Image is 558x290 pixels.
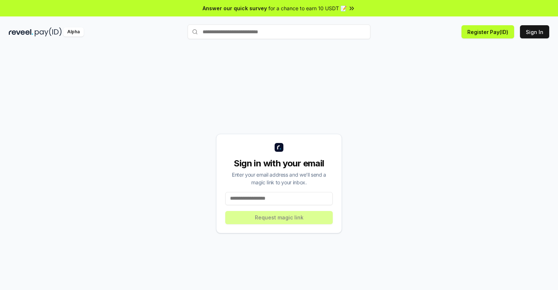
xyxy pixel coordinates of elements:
img: reveel_dark [9,27,33,37]
span: for a chance to earn 10 USDT 📝 [268,4,347,12]
div: Sign in with your email [225,158,333,169]
button: Register Pay(ID) [461,25,514,38]
div: Enter your email address and we’ll send a magic link to your inbox. [225,171,333,186]
span: Answer our quick survey [203,4,267,12]
button: Sign In [520,25,549,38]
img: pay_id [35,27,62,37]
div: Alpha [63,27,84,37]
img: logo_small [275,143,283,152]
